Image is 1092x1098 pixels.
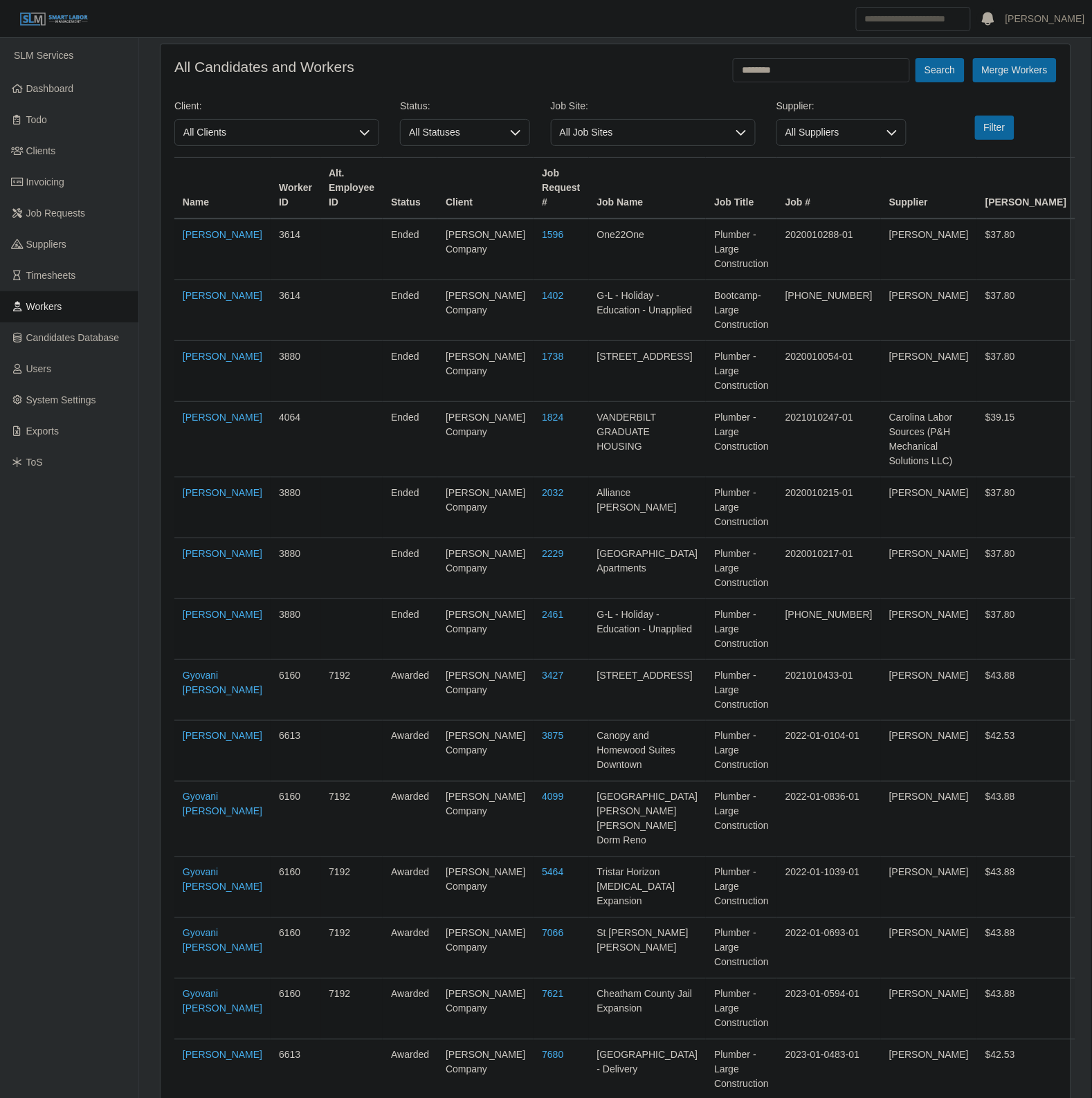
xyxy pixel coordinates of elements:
[706,918,777,979] td: Plumber - Large Construction
[437,341,534,402] td: [PERSON_NAME] Company
[183,928,262,953] a: Gyovani [PERSON_NAME]
[589,782,707,857] td: [GEOGRAPHIC_DATA][PERSON_NAME][PERSON_NAME] Dorm Reno
[183,670,262,695] a: Gyovani [PERSON_NAME]
[977,477,1075,538] td: $37.80
[271,402,320,477] td: 4064
[437,721,534,782] td: [PERSON_NAME] Company
[183,792,262,817] a: Gyovani [PERSON_NAME]
[706,660,777,721] td: Plumber - Large Construction
[589,660,707,721] td: [STREET_ADDRESS]
[271,280,320,341] td: 3614
[542,731,563,742] a: 3875
[14,50,73,61] span: SLM Services
[437,280,534,341] td: [PERSON_NAME] Company
[401,120,502,145] span: All Statuses
[542,487,563,498] a: 2032
[26,394,96,405] span: System Settings
[589,538,707,599] td: [GEOGRAPHIC_DATA] Apartments
[589,721,707,782] td: Canopy and Homewood Suites Downtown
[589,857,707,918] td: Tristar Horizon [MEDICAL_DATA] Expansion
[706,158,777,219] th: Job Title
[183,989,262,1014] a: Gyovani [PERSON_NAME]
[542,290,563,301] a: 1402
[881,280,977,341] td: [PERSON_NAME]
[437,782,534,857] td: [PERSON_NAME] Company
[26,176,64,187] span: Invoicing
[383,599,437,660] td: ended
[271,538,320,599] td: 3880
[271,857,320,918] td: 6160
[183,412,262,423] a: [PERSON_NAME]
[183,731,262,742] a: [PERSON_NAME]
[706,782,777,857] td: Plumber - Large Construction
[881,660,977,721] td: [PERSON_NAME]
[881,477,977,538] td: [PERSON_NAME]
[777,477,881,538] td: 2020010215-01
[777,979,881,1040] td: 2023-01-0594-01
[589,219,707,280] td: One22One
[383,158,437,219] th: Status
[542,867,563,878] a: 5464
[542,548,563,559] a: 2229
[881,219,977,280] td: [PERSON_NAME]
[174,58,354,75] h4: All Candidates and Workers
[26,114,47,125] span: Todo
[977,721,1075,782] td: $42.53
[542,989,563,1000] a: 7621
[383,979,437,1040] td: awarded
[26,145,56,156] span: Clients
[437,660,534,721] td: [PERSON_NAME] Company
[271,599,320,660] td: 3880
[19,12,89,27] img: SLM Logo
[552,120,727,145] span: All Job Sites
[437,857,534,918] td: [PERSON_NAME] Company
[706,538,777,599] td: Plumber - Large Construction
[977,341,1075,402] td: $37.80
[437,538,534,599] td: [PERSON_NAME] Company
[26,239,66,250] span: Suppliers
[383,660,437,721] td: awarded
[977,979,1075,1040] td: $43.88
[271,979,320,1040] td: 6160
[881,538,977,599] td: [PERSON_NAME]
[977,782,1075,857] td: $43.88
[542,412,563,423] a: 1824
[706,280,777,341] td: Bootcamp- Large Construction
[881,782,977,857] td: [PERSON_NAME]
[437,599,534,660] td: [PERSON_NAME] Company
[320,979,383,1040] td: 7192
[542,229,563,240] a: 1596
[881,599,977,660] td: [PERSON_NAME]
[174,99,202,113] label: Client:
[881,721,977,782] td: [PERSON_NAME]
[26,270,76,281] span: Timesheets
[881,979,977,1040] td: [PERSON_NAME]
[437,477,534,538] td: [PERSON_NAME] Company
[320,782,383,857] td: 7192
[437,402,534,477] td: [PERSON_NAME] Company
[542,351,563,362] a: 1738
[26,208,86,219] span: Job Requests
[271,341,320,402] td: 3880
[400,99,430,113] label: Status:
[589,341,707,402] td: [STREET_ADDRESS]
[977,660,1075,721] td: $43.88
[320,918,383,979] td: 7192
[542,609,563,620] a: 2461
[174,158,271,219] th: Name
[777,660,881,721] td: 2021010433-01
[542,1050,563,1061] a: 7680
[183,548,262,559] a: [PERSON_NAME]
[437,158,534,219] th: Client
[183,867,262,893] a: Gyovani [PERSON_NAME]
[271,721,320,782] td: 6613
[706,599,777,660] td: Plumber - Large Construction
[383,280,437,341] td: ended
[320,857,383,918] td: 7192
[26,332,120,343] span: Candidates Database
[856,7,971,31] input: Search
[26,426,59,437] span: Exports
[542,670,563,681] a: 3427
[383,402,437,477] td: ended
[706,219,777,280] td: Plumber - Large Construction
